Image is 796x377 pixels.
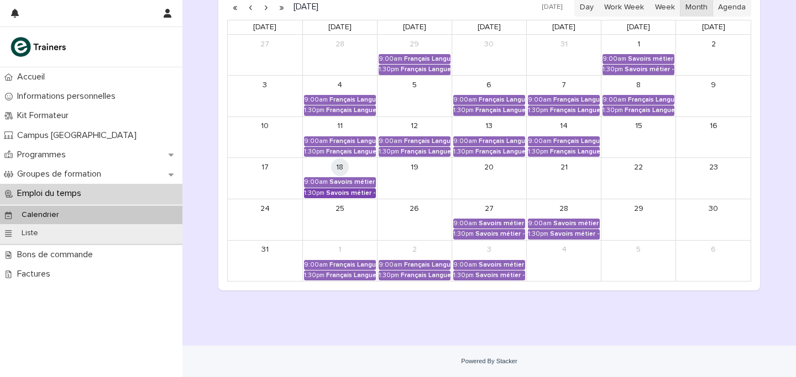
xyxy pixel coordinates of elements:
[625,107,674,114] div: Français Langue Professionnel - Conseiller et vendre des produits frais
[379,66,399,73] div: 1:30pm
[377,116,452,158] td: August 12, 2025
[479,137,525,145] div: Français Langue Professionnel - Valoriser les produits frais et leur origine
[475,107,525,114] div: Français Langue Professionnel - Valoriser les produits frais et leur origine
[452,240,526,281] td: September 3, 2025
[404,55,451,63] div: Français Langue Professionnel - Interagir avec les collègues et la hiérarchie
[331,35,349,53] a: July 28, 2025
[401,66,451,73] div: Français Langue Professionnel - Interagir avec les collègues et la hiérarchie
[13,110,77,121] p: Kit Formateur
[479,261,525,269] div: Savoirs métier - Organisation et gestion des interventions quotidiennes
[603,107,623,114] div: 1:30pm
[479,220,525,227] div: Savoirs métier - Organisation et gestion des interventions quotidiennes
[601,116,676,158] td: August 15, 2025
[528,96,552,104] div: 9:00am
[452,116,526,158] td: August 13, 2025
[331,200,349,217] a: August 25, 2025
[603,66,623,73] div: 1:30pm
[331,76,349,94] a: August 4, 2025
[331,241,349,259] a: September 1, 2025
[705,76,722,94] a: August 9, 2025
[377,158,452,199] td: August 19, 2025
[480,158,498,176] a: August 20, 2025
[13,72,54,82] p: Accueil
[601,35,676,76] td: August 1, 2025
[256,200,274,217] a: August 24, 2025
[528,230,548,238] div: 1:30pm
[302,240,377,281] td: September 1, 2025
[228,199,302,241] td: August 24, 2025
[453,272,474,279] div: 1:30pm
[406,76,423,94] a: August 5, 2025
[453,137,477,145] div: 9:00am
[228,35,302,76] td: July 27, 2025
[550,20,578,34] a: Thursday
[555,35,573,53] a: July 31, 2025
[555,200,573,217] a: August 28, 2025
[329,137,376,145] div: Français Langue Professionnel - Conseiller et vendre des produits frais
[379,148,399,156] div: 1:30pm
[256,241,274,259] a: August 31, 2025
[705,200,722,217] a: August 30, 2025
[304,137,328,145] div: 9:00am
[676,240,751,281] td: September 6, 2025
[480,35,498,53] a: July 30, 2025
[527,240,601,281] td: September 4, 2025
[379,261,402,269] div: 9:00am
[326,20,354,34] a: Monday
[527,76,601,117] td: August 7, 2025
[630,35,647,53] a: August 1, 2025
[628,96,674,104] div: Français Langue Professionnel - Conseiller et vendre des produits frais
[676,35,751,76] td: August 2, 2025
[401,20,428,34] a: Tuesday
[452,76,526,117] td: August 6, 2025
[475,272,525,279] div: Savoirs métier - Organisation et gestion des interventions quotidiennes
[527,199,601,241] td: August 28, 2025
[329,261,376,269] div: Français Langue Professionnel - Interagir avec les collègues et la hiérarchie
[528,107,548,114] div: 1:30pm
[630,200,647,217] a: August 29, 2025
[13,188,90,199] p: Emploi du temps
[550,107,600,114] div: Français Langue Professionnel - Conseiller et vendre des produits frais
[625,66,674,73] div: Savoirs métier - Organisation et gestion des interventions quotidiennes
[304,272,324,279] div: 1:30pm
[603,55,626,63] div: 9:00am
[676,158,751,199] td: August 23, 2025
[453,148,474,156] div: 1:30pm
[326,189,376,197] div: Savoirs métier - Organisation et gestion des interventions quotidiennes
[304,96,328,104] div: 9:00am
[452,199,526,241] td: August 27, 2025
[705,118,722,135] a: August 16, 2025
[377,199,452,241] td: August 26, 2025
[475,148,525,156] div: Français Langue Professionnel - Valoriser les produits frais et leur origine
[527,158,601,199] td: August 21, 2025
[401,272,451,279] div: Français Langue Professionnel - Valoriser les produits frais et leur origine
[331,118,349,135] a: August 11, 2025
[705,158,722,176] a: August 23, 2025
[329,96,376,104] div: Français Langue Professionnel - Interagir avec les collègues et la hiérarchie
[480,241,498,259] a: September 3, 2025
[406,118,423,135] a: August 12, 2025
[528,137,552,145] div: 9:00am
[676,76,751,117] td: August 9, 2025
[379,55,402,63] div: 9:00am
[553,137,600,145] div: Français Langue Professionnel - Valoriser les produits frais et leur origine
[13,210,68,220] p: Calendrier
[630,76,647,94] a: August 8, 2025
[676,199,751,241] td: August 30, 2025
[377,240,452,281] td: September 2, 2025
[705,241,722,259] a: September 6, 2025
[13,229,47,238] p: Liste
[603,96,626,104] div: 9:00am
[676,116,751,158] td: August 16, 2025
[452,35,526,76] td: July 30, 2025
[302,76,377,117] td: August 4, 2025
[527,116,601,158] td: August 14, 2025
[228,158,302,199] td: August 17, 2025
[453,230,474,238] div: 1:30pm
[453,96,477,104] div: 9:00am
[480,118,498,135] a: August 13, 2025
[13,169,110,179] p: Groupes de formation
[630,158,647,176] a: August 22, 2025
[480,76,498,94] a: August 6, 2025
[13,91,124,102] p: Informations personnelles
